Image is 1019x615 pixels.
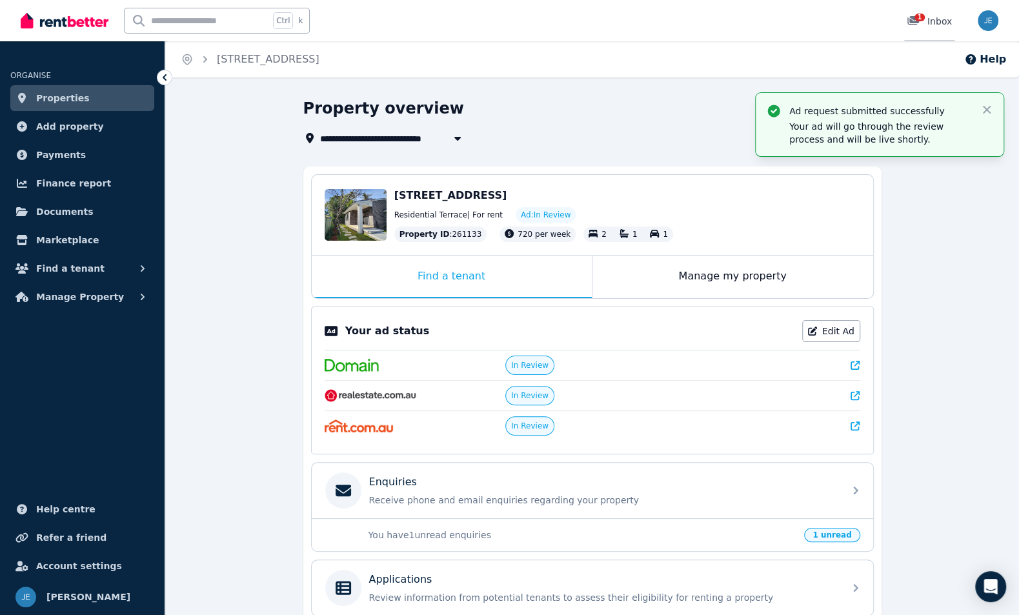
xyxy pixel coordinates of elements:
a: Add property [10,114,154,139]
span: Add property [36,119,104,134]
a: Marketplace [10,227,154,253]
span: 1 unread [804,528,860,542]
span: Marketplace [36,232,99,248]
nav: Breadcrumb [165,41,335,77]
span: 2 [601,230,607,239]
span: Payments [36,147,86,163]
span: Manage Property [36,289,124,305]
span: Finance report [36,176,111,191]
span: Properties [36,90,90,106]
span: 1 [914,14,925,21]
p: Your ad will go through the review process and will be live shortly. [789,120,970,146]
span: 1 [663,230,668,239]
div: Manage my property [592,256,873,298]
a: Help centre [10,496,154,522]
div: Find a tenant [312,256,592,298]
span: Property ID [399,229,450,239]
span: Residential Terrace | For rent [394,210,503,220]
button: Help [964,52,1006,67]
div: Inbox [907,15,952,28]
span: In Review [511,421,549,431]
span: [PERSON_NAME] [46,589,130,605]
a: Edit Ad [802,320,860,342]
a: Payments [10,142,154,168]
div: : 261133 [394,227,487,242]
span: 720 per week [518,230,570,239]
p: Receive phone and email enquiries regarding your property [369,494,836,507]
span: Documents [36,204,94,219]
a: Documents [10,199,154,225]
a: Account settings [10,553,154,579]
p: Review information from potential tenants to assess their eligibility for renting a property [369,591,836,604]
span: Refer a friend [36,530,106,545]
a: Finance report [10,170,154,196]
a: EnquiriesReceive phone and email enquiries regarding your property [312,463,873,518]
img: Domain.com.au [325,359,379,372]
p: Ad request submitted successfully [789,105,970,117]
img: Jeff [978,10,998,31]
span: Ad: In Review [521,210,570,220]
a: [STREET_ADDRESS] [217,53,319,65]
img: RealEstate.com.au [325,389,417,402]
span: Account settings [36,558,122,574]
span: k [298,15,303,26]
span: [STREET_ADDRESS] [394,189,507,201]
button: Manage Property [10,284,154,310]
span: ORGANISE [10,71,51,80]
p: Enquiries [369,474,417,490]
button: Find a tenant [10,256,154,281]
img: RentBetter [21,11,108,30]
p: Applications [369,572,432,587]
img: Jeff [15,587,36,607]
span: Help centre [36,501,96,517]
a: Properties [10,85,154,111]
a: Refer a friend [10,525,154,550]
div: Open Intercom Messenger [975,571,1006,602]
p: Your ad status [345,323,429,339]
span: Ctrl [273,12,293,29]
img: Rent.com.au [325,419,394,432]
span: In Review [511,360,549,370]
p: You have 1 unread enquiries [368,529,797,541]
h1: Property overview [303,98,464,119]
span: Find a tenant [36,261,105,276]
span: In Review [511,390,549,401]
span: 1 [632,230,638,239]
